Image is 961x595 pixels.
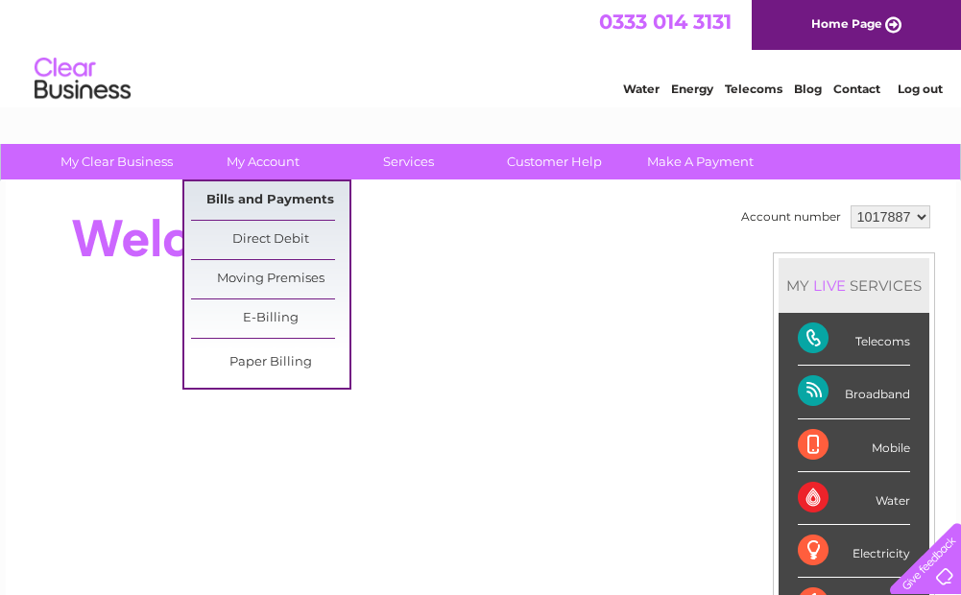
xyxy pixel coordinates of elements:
a: Services [329,144,488,179]
img: logo.png [34,50,132,108]
a: Energy [671,82,713,96]
a: My Clear Business [37,144,196,179]
a: Blog [794,82,822,96]
div: Telecoms [798,313,910,366]
a: Moving Premises [191,260,349,298]
a: Water [623,82,660,96]
div: MY SERVICES [779,258,929,313]
div: LIVE [809,276,850,295]
div: Clear Business is a trading name of Verastar Limited (registered in [GEOGRAPHIC_DATA] No. 3667643... [28,11,935,93]
a: Log out [898,82,943,96]
div: Electricity [798,525,910,578]
a: Make A Payment [621,144,780,179]
a: 0333 014 3131 [599,10,732,34]
a: My Account [183,144,342,179]
a: Bills and Payments [191,181,349,220]
a: Direct Debit [191,221,349,259]
a: Customer Help [475,144,634,179]
div: Mobile [798,419,910,472]
a: Paper Billing [191,344,349,382]
div: Water [798,472,910,525]
a: Contact [833,82,880,96]
a: E-Billing [191,299,349,338]
a: Telecoms [725,82,782,96]
td: Account number [736,201,846,233]
div: Broadband [798,366,910,418]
